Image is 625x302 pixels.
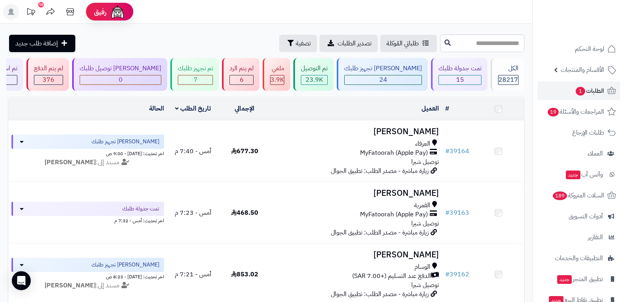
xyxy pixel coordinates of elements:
[537,39,620,58] a: لوحة التحكم
[422,104,439,113] a: العميل
[175,208,211,218] span: أمس - 7:23 م
[175,146,211,156] span: أمس - 7:40 م
[270,64,284,73] div: ملغي
[71,58,169,91] a: [PERSON_NAME] توصيل طلبك 0
[331,228,429,237] span: زيارة مباشرة - مصدر الطلب: تطبيق الجوال
[556,274,603,285] span: تطبيق المتجر
[537,228,620,247] a: التقارير
[415,139,430,148] span: العرفاء
[445,270,469,279] a: #39162
[414,263,430,272] span: الوسام
[231,208,258,218] span: 468.50
[548,108,559,117] span: 19
[438,64,481,73] div: تمت جدولة طلبك
[279,35,317,52] button: تصفية
[301,75,327,84] div: 23920
[555,253,603,264] span: التطبيقات والخدمات
[575,85,604,96] span: الطلبات
[271,75,284,84] span: 3.9K
[45,158,96,167] strong: [PERSON_NAME]
[576,87,586,96] span: 1
[274,189,439,198] h3: [PERSON_NAME]
[274,250,439,259] h3: [PERSON_NAME]
[498,75,518,84] span: 28217
[175,270,211,279] span: أمس - 7:21 م
[537,186,620,205] a: السلات المتروكة189
[345,75,422,84] div: 24
[445,146,450,156] span: #
[274,127,439,136] h3: [PERSON_NAME]
[537,165,620,184] a: وآتس آبجديد
[110,4,125,20] img: ai-face.png
[9,35,75,52] a: إضافة طلب جديد
[292,58,335,91] a: تم التوصيل 23.9K
[301,64,328,73] div: تم التوصيل
[91,138,159,146] span: [PERSON_NAME] تجهيز طلبك
[261,58,292,91] a: ملغي 3.9K
[11,149,164,157] div: اخر تحديث: [DATE] - 9:00 ص
[34,75,63,84] div: 376
[231,146,258,156] span: 677.30
[122,205,159,213] span: تمت جدولة طلبك
[537,270,620,289] a: تطبيق المتجرجديد
[565,169,603,180] span: وآتس آب
[489,58,526,91] a: الكل28217
[178,75,213,84] div: 7
[331,289,429,299] span: زيارة مباشرة - مصدر الطلب: تطبيق الجوال
[220,58,261,91] a: لم يتم الرد 6
[588,232,603,243] span: التقارير
[411,280,439,290] span: توصيل شبرا
[230,75,253,84] div: 6
[34,64,63,73] div: لم يتم الدفع
[296,39,311,48] span: تصفية
[569,211,603,222] span: أدوات التسويق
[445,146,469,156] a: #39164
[537,81,620,100] a: الطلبات1
[11,216,164,224] div: اخر تحديث: أمس - 7:32 م
[572,127,604,138] span: طلبات الإرجاع
[445,208,450,218] span: #
[43,75,54,84] span: 376
[588,148,603,159] span: العملاء
[445,270,450,279] span: #
[6,281,170,290] div: مسند إلى:
[38,2,44,8] div: 10
[235,104,254,113] a: الإجمالي
[331,166,429,176] span: زيارة مباشرة - مصدر الطلب: تطبيق الجوال
[445,208,469,218] a: #39163
[439,75,481,84] div: 15
[552,191,567,201] span: 189
[169,58,220,91] a: تم تجهيز طلبك 7
[352,272,431,281] span: الدفع عند التسليم (+7.00 SAR)
[537,102,620,121] a: المراجعات والأسئلة19
[575,43,604,54] span: لوحة التحكم
[80,64,161,73] div: [PERSON_NAME] توصيل طلبك
[557,275,572,284] span: جديد
[91,261,159,269] span: [PERSON_NAME] تجهيز طلبك
[360,210,428,219] span: MyFatoorah (Apple Pay)
[149,104,164,113] a: الحالة
[80,75,161,84] div: 0
[306,75,323,84] span: 23.9K
[498,64,519,73] div: الكل
[94,7,106,17] span: رفيق
[240,75,244,84] span: 6
[411,157,439,167] span: توصيل شبرا
[537,207,620,226] a: أدوات التسويق
[175,104,211,113] a: تاريخ الطلب
[537,123,620,142] a: طلبات الإرجاع
[178,64,213,73] div: تم تجهيز طلبك
[21,4,41,22] a: تحديثات المنصة
[379,75,387,84] span: 24
[445,104,449,113] a: #
[537,144,620,163] a: العملاء
[6,158,170,167] div: مسند إلى:
[229,64,254,73] div: لم يتم الرد
[411,219,439,228] span: توصيل شبرا
[414,201,430,210] span: القمرية
[386,39,419,48] span: طلباتي المُوكلة
[12,271,31,290] div: Open Intercom Messenger
[344,64,422,73] div: [PERSON_NAME] تجهيز طلبك
[15,39,58,48] span: إضافة طلب جديد
[271,75,284,84] div: 3868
